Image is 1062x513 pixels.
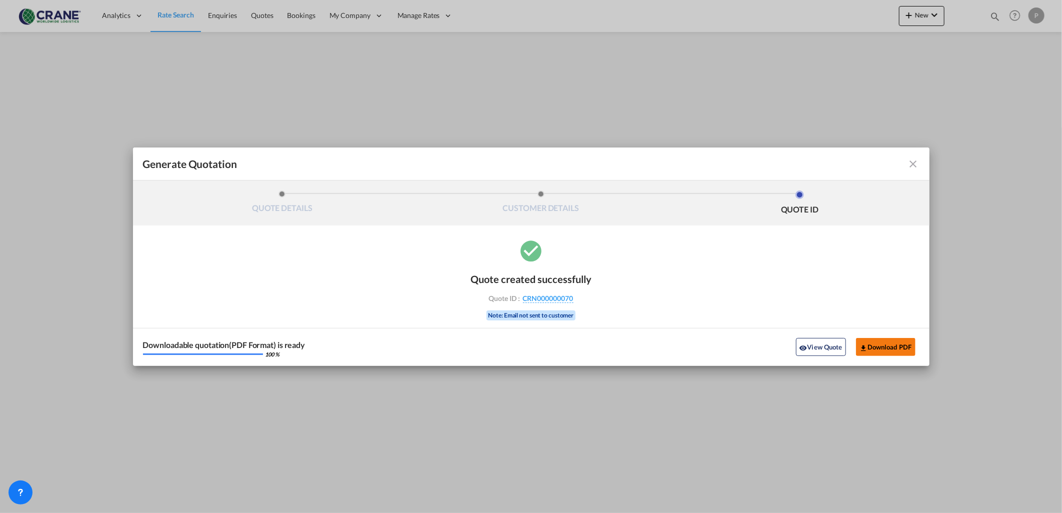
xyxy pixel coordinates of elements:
md-icon: icon-checkbox-marked-circle [518,238,543,263]
li: QUOTE ID [670,190,929,217]
div: 100 % [265,351,280,357]
button: Download PDF [856,338,915,356]
span: CRN000000070 [523,294,573,303]
md-icon: icon-close fg-AAA8AD cursor m-0 [907,158,919,170]
div: Downloadable quotation(PDF Format) is ready [143,341,305,349]
md-icon: icon-download [859,344,867,352]
div: Quote created successfully [470,273,591,285]
md-icon: icon-eye [799,344,807,352]
md-dialog: Generate QuotationQUOTE ... [133,147,929,366]
div: Quote ID : [473,294,589,303]
li: CUSTOMER DETAILS [411,190,670,217]
span: Generate Quotation [143,157,237,170]
li: QUOTE DETAILS [153,190,412,217]
div: Note: Email not sent to customer [486,310,576,320]
button: icon-eyeView Quote [796,338,846,356]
